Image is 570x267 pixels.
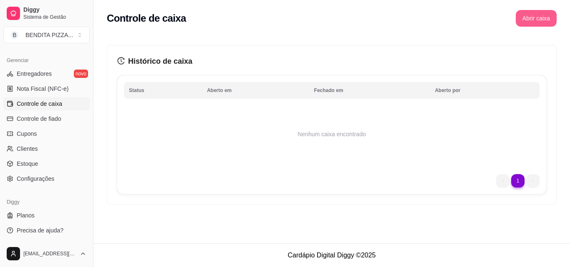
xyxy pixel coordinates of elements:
a: Entregadoresnovo [3,67,90,80]
a: Controle de caixa [3,97,90,110]
a: Precisa de ajuda? [3,224,90,237]
span: Configurações [17,175,54,183]
button: Select a team [3,27,90,43]
th: Status [124,82,202,99]
a: Controle de fiado [3,112,90,125]
span: Precisa de ajuda? [17,226,63,235]
div: Gerenciar [3,54,90,67]
th: Aberto por [430,82,540,99]
span: Cupons [17,130,37,138]
td: Nenhum caixa encontrado [124,101,540,167]
span: Nota Fiscal (NFC-e) [17,85,68,93]
li: pagination item 1 active [511,174,525,187]
a: DiggySistema de Gestão [3,3,90,23]
div: Diggy [3,195,90,209]
a: Clientes [3,142,90,155]
span: Diggy [23,6,86,14]
th: Fechado em [309,82,430,99]
span: Sistema de Gestão [23,14,86,20]
h2: Controle de caixa [107,12,186,25]
span: Controle de fiado [17,115,61,123]
a: Estoque [3,157,90,170]
span: history [117,57,125,65]
div: BENDITA PIZZA ... [25,31,73,39]
footer: Cardápio Digital Diggy © 2025 [93,243,570,267]
a: Configurações [3,172,90,185]
a: Nota Fiscal (NFC-e) [3,82,90,95]
span: Planos [17,211,35,220]
span: [EMAIL_ADDRESS][DOMAIN_NAME] [23,250,76,257]
span: Entregadores [17,70,52,78]
th: Aberto em [202,82,309,99]
span: B [10,31,19,39]
span: Controle de caixa [17,100,62,108]
button: [EMAIL_ADDRESS][DOMAIN_NAME] [3,244,90,264]
nav: pagination navigation [492,170,544,192]
button: Abrir caixa [516,10,557,27]
a: Planos [3,209,90,222]
a: Cupons [3,127,90,140]
span: Clientes [17,145,38,153]
span: Estoque [17,160,38,168]
h3: Histórico de caixa [117,55,546,67]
